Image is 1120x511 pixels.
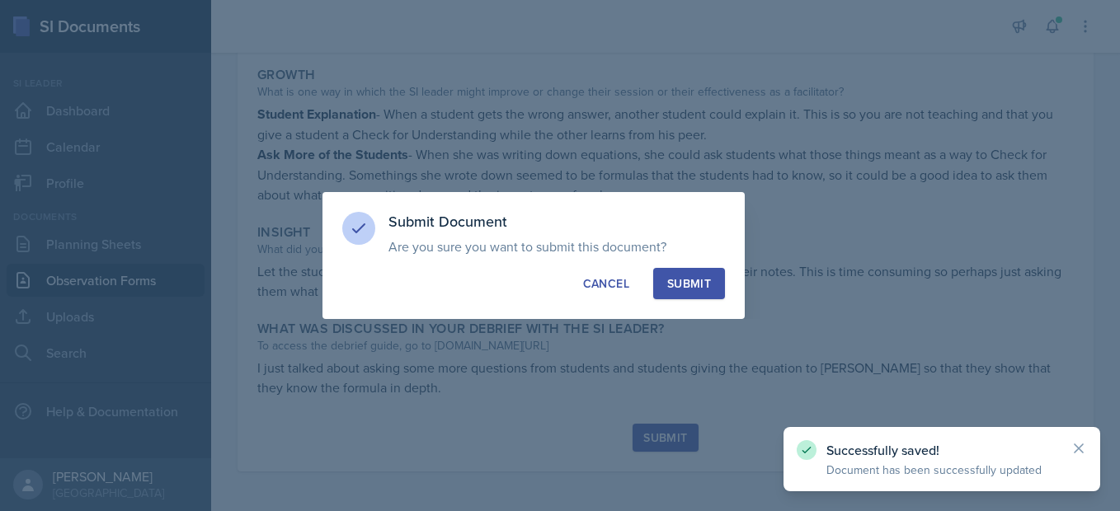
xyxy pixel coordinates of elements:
[388,238,725,255] p: Are you sure you want to submit this document?
[667,275,711,292] div: Submit
[583,275,629,292] div: Cancel
[826,442,1057,458] p: Successfully saved!
[653,268,725,299] button: Submit
[388,212,725,232] h3: Submit Document
[826,462,1057,478] p: Document has been successfully updated
[569,268,643,299] button: Cancel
